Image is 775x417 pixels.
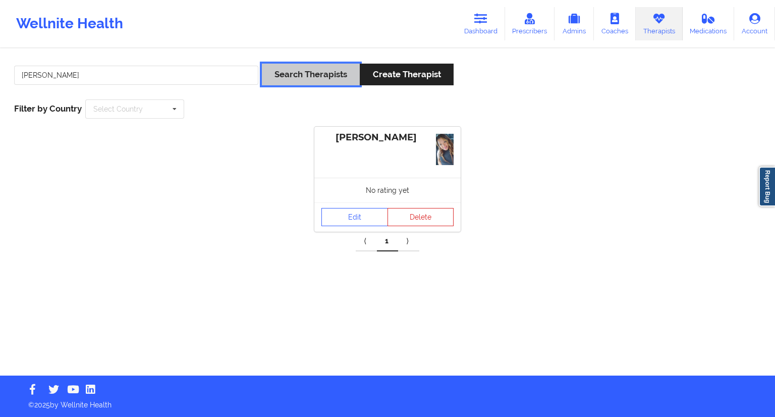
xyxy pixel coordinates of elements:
[734,7,775,40] a: Account
[93,106,143,113] div: Select Country
[356,231,377,251] a: Previous item
[759,167,775,206] a: Report Bug
[21,393,754,410] p: © 2025 by Wellnite Health
[436,134,454,165] img: 51b61e1f-6684-4beb-9b13-9cac849348a9_71503a58-8299-4f26-866c-c22c594b95ec1000015735.jpg
[555,7,594,40] a: Admins
[387,208,454,226] button: Delete
[262,64,360,85] button: Search Therapists
[14,66,258,85] input: Search Keywords
[505,7,555,40] a: Prescribers
[398,231,419,251] a: Next item
[683,7,735,40] a: Medications
[360,64,453,85] button: Create Therapist
[457,7,505,40] a: Dashboard
[594,7,636,40] a: Coaches
[377,231,398,251] a: 1
[314,178,461,202] div: No rating yet
[356,231,419,251] div: Pagination Navigation
[636,7,683,40] a: Therapists
[321,132,454,143] div: [PERSON_NAME]
[14,103,82,114] span: Filter by Country
[321,208,388,226] a: Edit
